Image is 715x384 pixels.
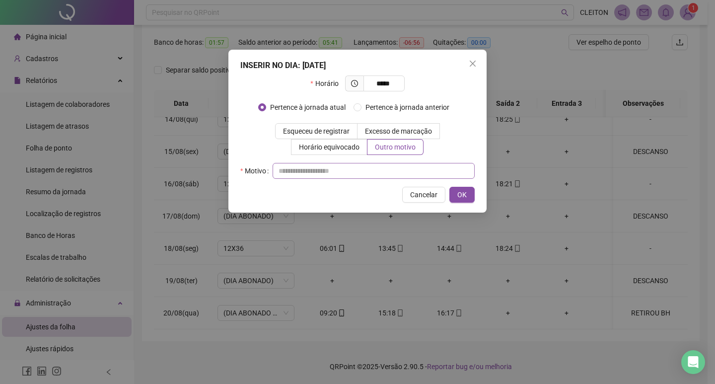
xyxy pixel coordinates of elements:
span: Esqueceu de registrar [283,127,350,135]
label: Horário [310,76,345,91]
span: close [469,60,477,68]
button: OK [449,187,475,203]
button: Cancelar [402,187,445,203]
span: Excesso de marcação [365,127,432,135]
span: Horário equivocado [299,143,359,151]
button: Close [465,56,481,72]
label: Motivo [240,163,273,179]
span: Cancelar [410,189,437,200]
div: INSERIR NO DIA : [DATE] [240,60,475,72]
span: Outro motivo [375,143,416,151]
span: clock-circle [351,80,358,87]
span: Pertence à jornada atual [266,102,350,113]
span: OK [457,189,467,200]
div: Open Intercom Messenger [681,350,705,374]
span: Pertence à jornada anterior [361,102,453,113]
